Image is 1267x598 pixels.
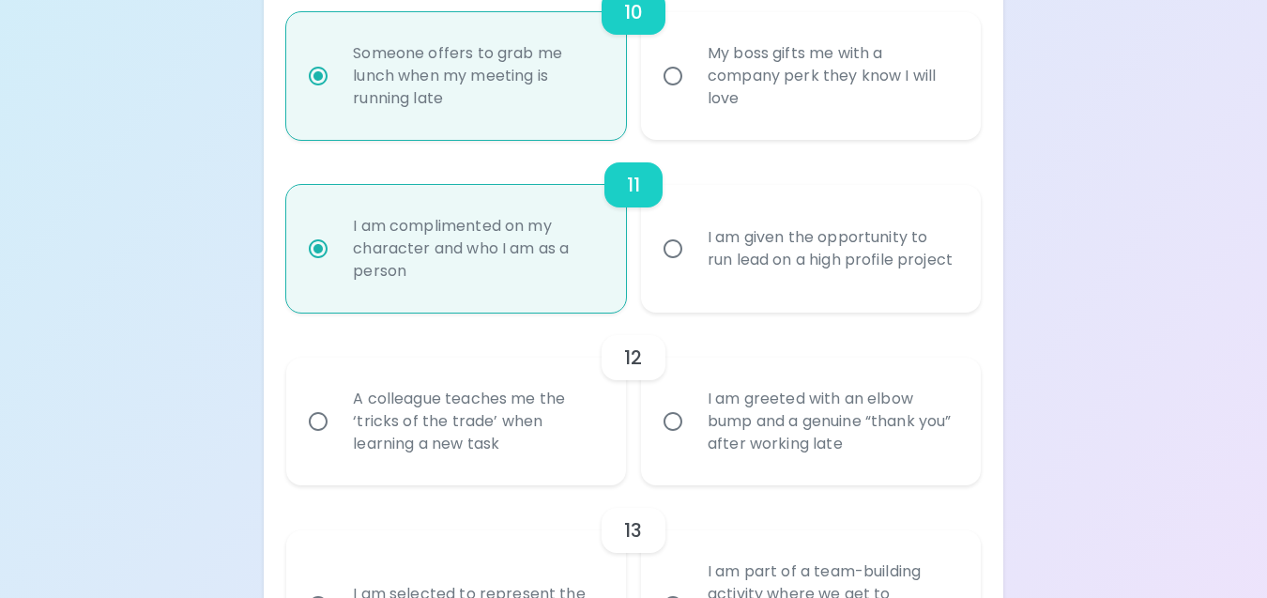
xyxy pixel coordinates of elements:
[693,365,970,478] div: I am greeted with an elbow bump and a genuine “thank you” after working late
[693,20,970,132] div: My boss gifts me with a company perk they know I will love
[286,140,980,313] div: choice-group-check
[338,365,616,478] div: A colleague teaches me the ‘tricks of the trade’ when learning a new task
[693,204,970,294] div: I am given the opportunity to run lead on a high profile project
[338,20,616,132] div: Someone offers to grab me lunch when my meeting is running late
[286,313,980,485] div: choice-group-check
[627,170,640,200] h6: 11
[338,192,616,305] div: I am complimented on my character and who I am as a person
[624,343,642,373] h6: 12
[624,515,642,545] h6: 13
